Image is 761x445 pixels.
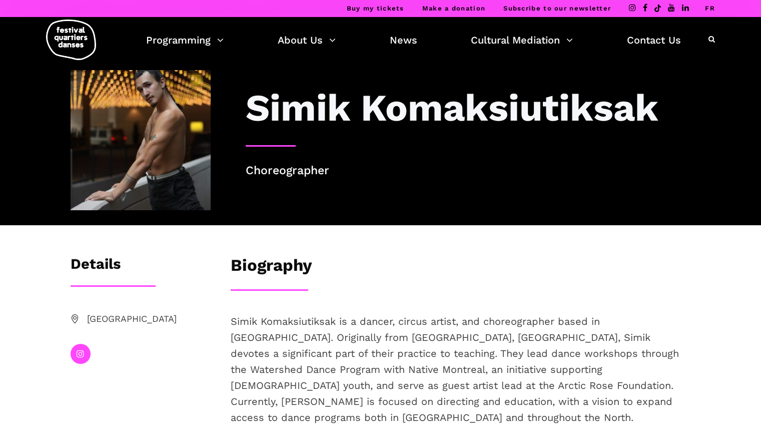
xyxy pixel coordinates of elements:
[231,315,679,423] span: Simik Komaksiutiksak is a dancer, circus artist, and choreographer based in [GEOGRAPHIC_DATA]. Or...
[347,5,404,12] a: Buy my tickets
[71,344,91,364] a: instagram
[87,312,211,326] span: [GEOGRAPHIC_DATA]
[246,162,691,180] p: Choreographer
[71,255,121,280] h3: Details
[503,5,611,12] a: Subscribe to our newsletter
[46,20,96,60] img: logo-fqd-med
[278,32,336,49] a: About Us
[390,32,417,49] a: News
[627,32,681,49] a: Contact Us
[71,70,211,210] img: Copie de IMG_1619 – Keenan Komaksiutiksak (1)
[231,255,312,280] h3: Biography
[705,5,715,12] a: FR
[422,5,486,12] a: Make a donation
[146,32,224,49] a: Programming
[471,32,573,49] a: Cultural Mediation
[246,85,658,130] h3: Simik Komaksiutiksak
